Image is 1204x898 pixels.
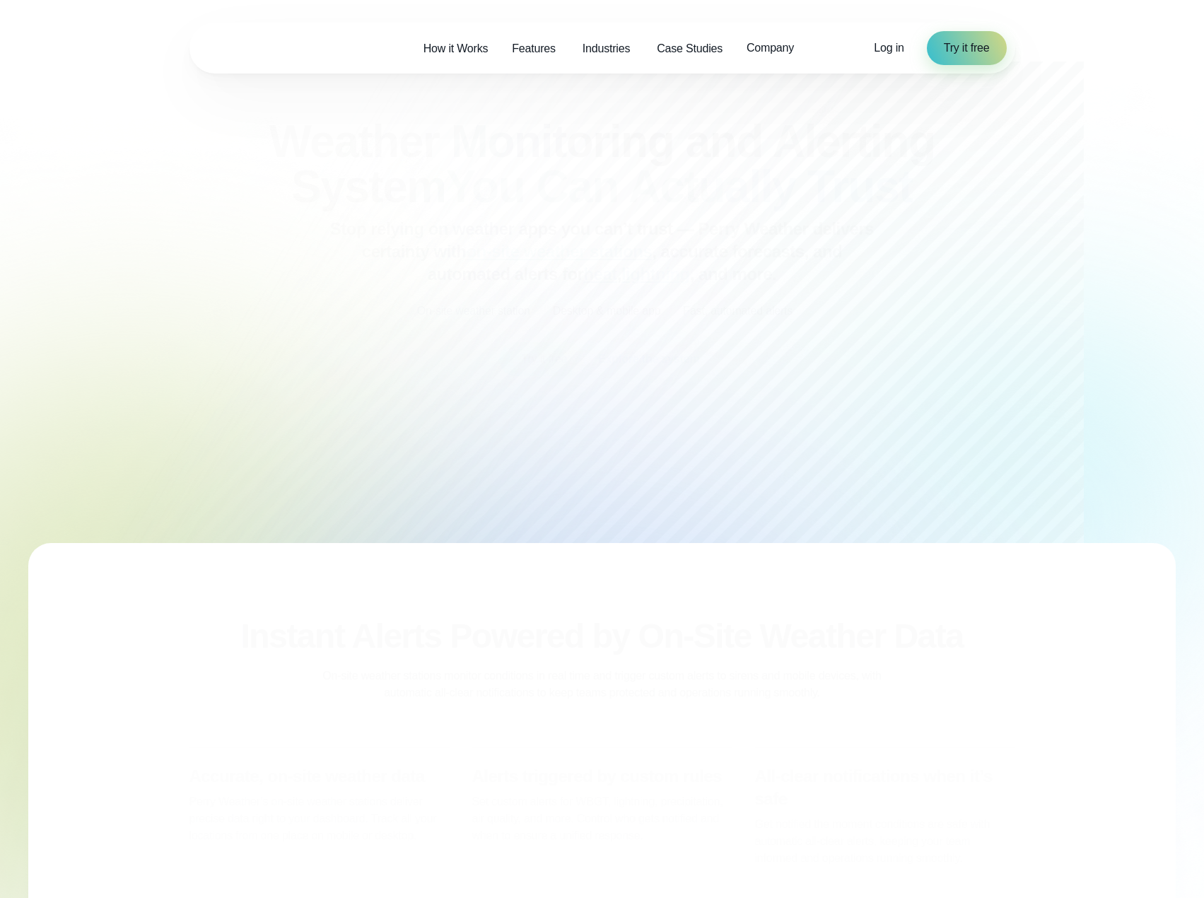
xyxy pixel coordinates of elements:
[645,34,735,63] a: Case Studies
[927,31,1007,65] a: Try it free
[423,40,489,57] span: How it Works
[874,42,904,54] span: Log in
[512,40,556,57] span: Features
[874,40,904,57] a: Log in
[583,40,630,57] span: Industries
[411,34,501,63] a: How it Works
[657,40,723,57] span: Case Studies
[944,40,990,57] span: Try it free
[747,40,794,57] span: Company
